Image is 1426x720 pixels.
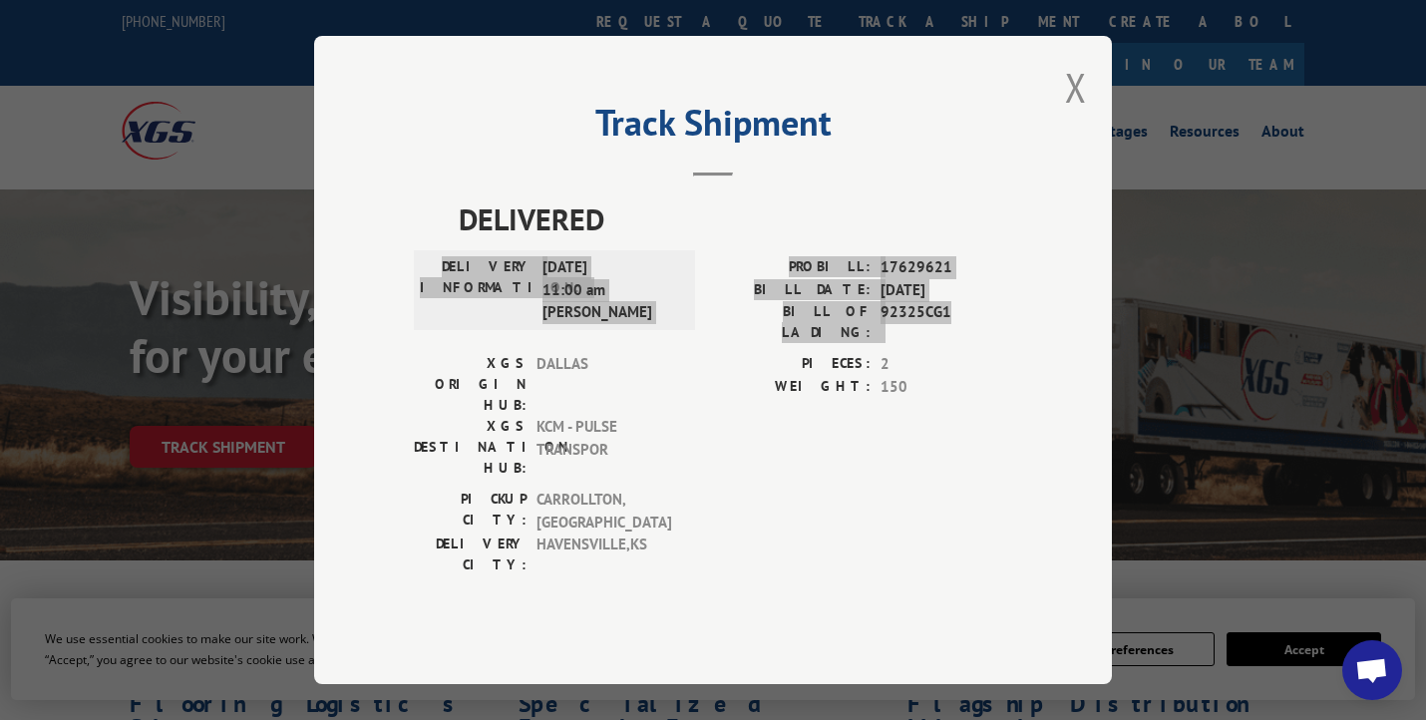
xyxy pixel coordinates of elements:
div: Open chat [1342,640,1402,700]
label: XGS ORIGIN HUB: [414,353,527,416]
span: CARROLLTON , [GEOGRAPHIC_DATA] [536,489,671,534]
label: PROBILL: [713,256,871,279]
span: DELIVERED [459,196,1012,241]
span: 17629621 [881,256,1012,279]
label: BILL DATE: [713,279,871,302]
label: DELIVERY CITY: [414,534,527,575]
span: HAVENSVILLE , KS [536,534,671,575]
label: PIECES: [713,353,871,376]
label: WEIGHT: [713,376,871,399]
span: [DATE] [881,279,1012,302]
label: DELIVERY INFORMATION: [420,256,533,324]
span: 2 [881,353,1012,376]
h2: Track Shipment [414,109,1012,147]
label: BILL OF LADING: [713,301,871,343]
span: KCM - PULSE TRANSPOR [536,416,671,479]
span: [DATE] 11:00 am [PERSON_NAME] [542,256,677,324]
span: 150 [881,376,1012,399]
span: DALLAS [536,353,671,416]
label: PICKUP CITY: [414,489,527,534]
button: Close modal [1065,61,1087,114]
span: 92325CG1 [881,301,1012,343]
label: XGS DESTINATION HUB: [414,416,527,479]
